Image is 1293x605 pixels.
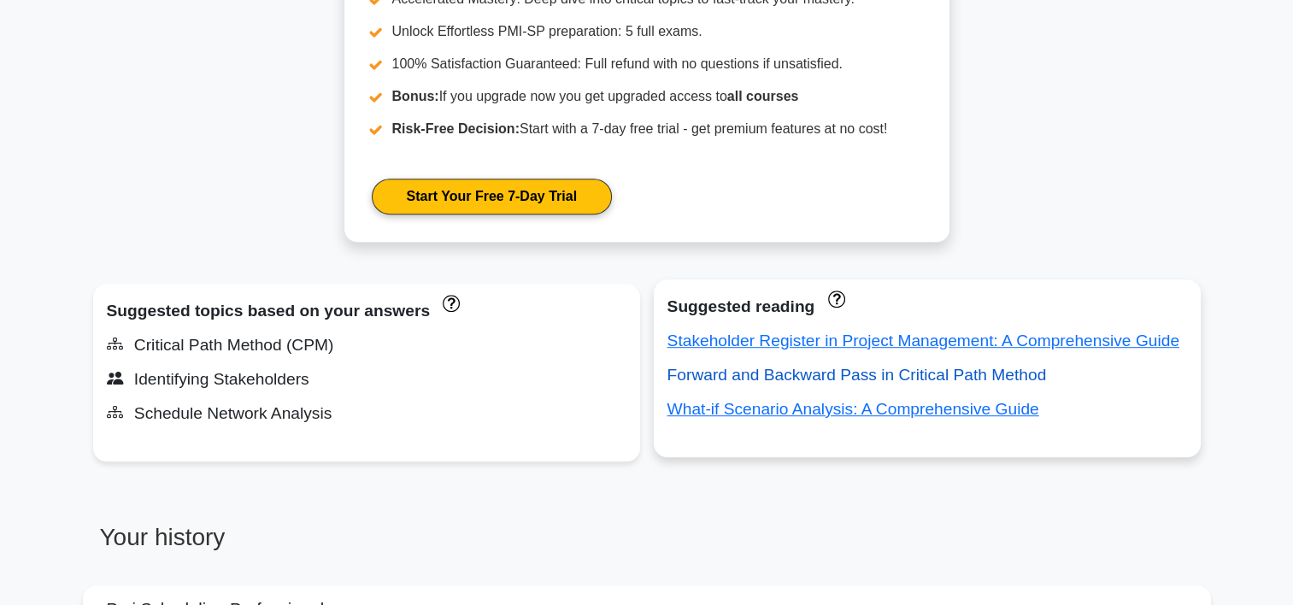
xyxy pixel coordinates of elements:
h3: Your history [93,523,637,566]
div: Identifying Stakeholders [107,366,626,393]
a: These topics have been answered less than 50% correct. Topics disapear when you answer questions ... [438,293,460,311]
a: Start Your Free 7-Day Trial [372,179,612,214]
a: These concepts have been answered less than 50% correct. The guides disapear when you answer ques... [823,289,844,307]
a: Forward and Backward Pass in Critical Path Method [667,366,1047,384]
a: Stakeholder Register in Project Management: A Comprehensive Guide [667,332,1179,349]
a: What-if Scenario Analysis: A Comprehensive Guide [667,400,1039,418]
div: Suggested topics based on your answers [107,297,626,325]
div: Suggested reading [667,293,1187,320]
div: Schedule Network Analysis [107,400,626,427]
div: Critical Path Method (CPM) [107,332,626,359]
